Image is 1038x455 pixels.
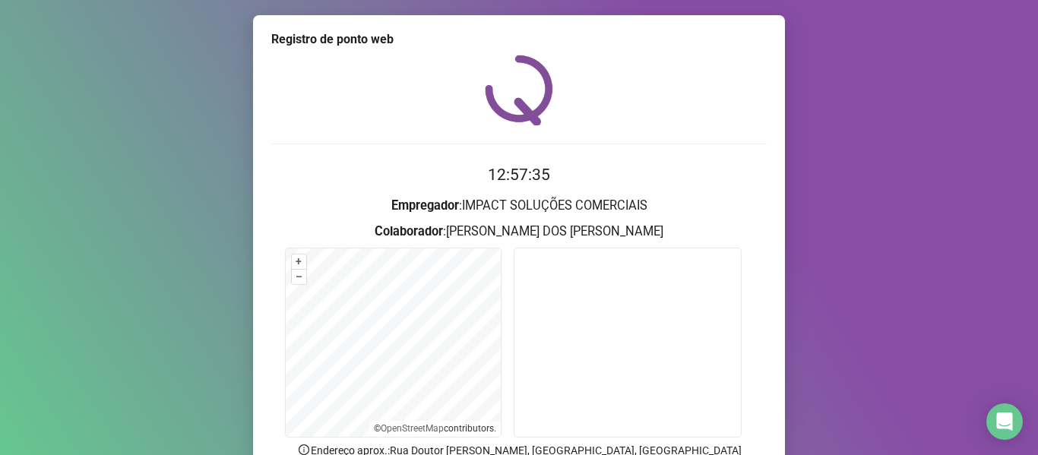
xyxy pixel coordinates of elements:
[986,403,1023,440] div: Open Intercom Messenger
[488,166,550,184] time: 12:57:35
[271,196,767,216] h3: : IMPACT SOLUÇÕES COMERCIAIS
[271,30,767,49] div: Registro de ponto web
[485,55,553,125] img: QRPoint
[292,270,306,284] button: –
[292,254,306,269] button: +
[381,423,444,434] a: OpenStreetMap
[391,198,459,213] strong: Empregador
[374,423,496,434] li: © contributors.
[375,224,443,239] strong: Colaborador
[271,222,767,242] h3: : [PERSON_NAME] DOS [PERSON_NAME]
